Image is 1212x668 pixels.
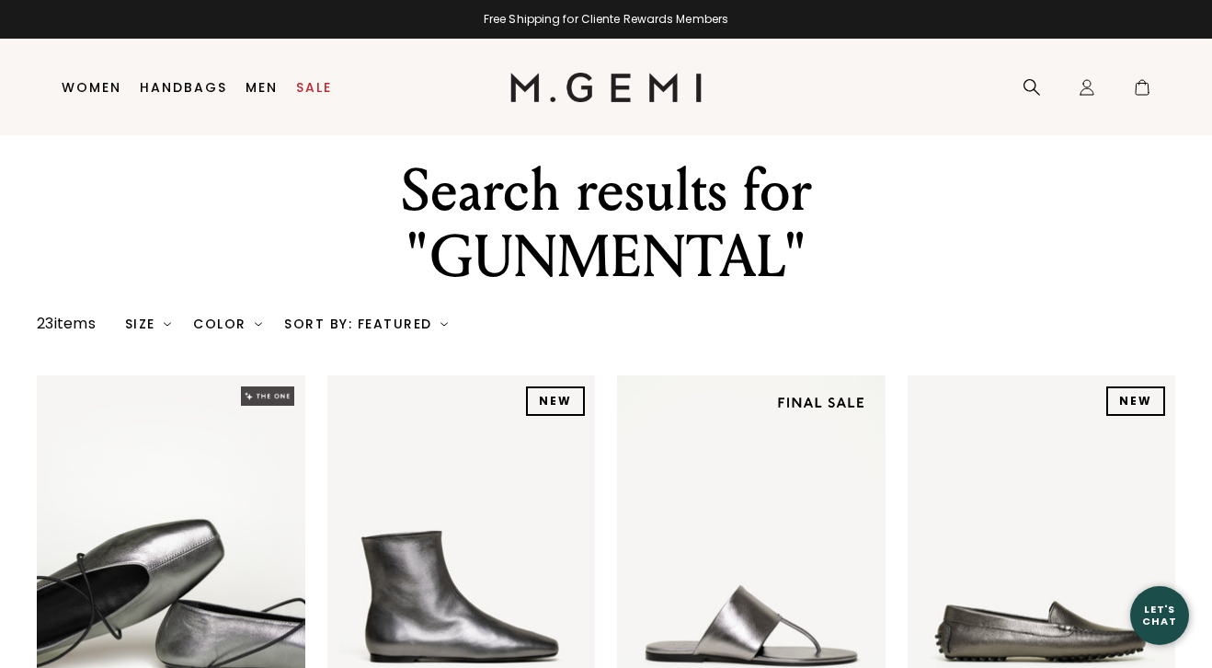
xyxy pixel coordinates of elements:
img: The One tag [241,386,294,406]
a: Sale [296,80,332,95]
div: Color [193,317,262,331]
img: chevron-down.svg [255,320,262,328]
a: Women [62,80,121,95]
img: chevron-down.svg [164,320,171,328]
div: Let's Chat [1130,604,1189,627]
div: Sort By: Featured [284,317,448,331]
div: NEW [526,386,585,416]
img: M.Gemi [510,73,703,102]
div: Size [125,317,172,331]
img: final sale tag [767,386,875,419]
div: NEW [1106,386,1165,416]
div: Search results for "GUNMENTAL" [265,158,947,291]
a: Handbags [140,80,227,95]
a: Men [246,80,278,95]
div: 23 items [37,313,96,335]
img: chevron-down.svg [440,320,448,328]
